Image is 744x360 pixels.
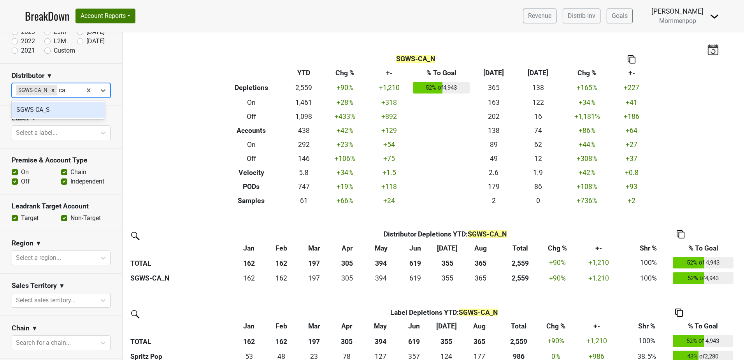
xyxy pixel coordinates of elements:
[463,255,497,271] th: 365
[614,109,649,124] td: +186
[363,241,399,255] th: May: activate to sort column ascending
[323,109,367,124] td: +433 %
[471,166,516,180] td: 2.6
[516,109,560,124] td: 16
[516,80,560,95] td: 138
[541,319,570,334] th: Chg %: activate to sort column ascending
[430,334,463,349] th: 355
[363,334,398,349] th: 394
[367,109,411,124] td: +892
[330,334,363,349] th: 305
[549,259,566,266] span: +90%
[285,80,323,95] td: 2,559
[70,214,101,223] label: Non-Target
[363,255,399,271] th: 394
[333,273,361,283] div: 305
[614,80,649,95] td: +227
[614,66,649,80] th: +-
[365,273,397,283] div: 394
[46,71,53,81] span: ▼
[516,95,560,109] td: 122
[499,273,541,283] div: 2,559
[12,239,33,247] h3: Region
[516,124,560,138] td: 74
[265,227,625,241] th: Distributor Depletions YTD :
[331,241,363,255] th: Apr: activate to sort column ascending
[471,138,516,152] td: 89
[471,95,516,109] td: 163
[233,334,265,349] th: 162
[285,109,323,124] td: 1,098
[265,319,297,334] th: Feb: activate to sort column ascending
[516,166,560,180] td: 1.9
[607,9,633,23] a: Goals
[471,194,516,208] td: 2
[431,241,463,255] th: Jul: activate to sort column ascending
[563,9,600,23] a: Distrib Inv
[614,180,649,194] td: +93
[331,255,363,271] th: 305
[233,255,265,271] th: 162
[614,95,649,109] td: +41
[570,319,623,334] th: +-: activate to sort column ascending
[323,138,367,152] td: +23 %
[570,334,623,349] td: +1,210
[471,180,516,194] td: 179
[560,66,614,80] th: Chg %
[75,9,135,23] button: Account Reports
[323,194,367,208] td: +66 %
[285,138,323,152] td: 292
[671,241,735,255] th: % To Goal: activate to sort column ascending
[399,255,431,271] th: 619
[560,124,614,138] td: +86 %
[671,319,735,334] th: % To Goal: activate to sort column ascending
[21,177,30,186] label: Off
[323,66,367,80] th: Chg %
[710,12,719,21] img: Dropdown Menu
[297,319,330,334] th: Mar: activate to sort column ascending
[285,95,323,109] td: 1,461
[401,273,429,283] div: 619
[12,202,111,210] h3: Leadrank Target Account
[128,229,141,242] img: filter
[16,85,49,95] div: SGWS-CA_N
[459,309,498,316] span: SGWS-CA_N
[218,95,285,109] th: On
[218,166,285,180] th: Velocity
[367,180,411,194] td: +118
[86,37,105,46] label: [DATE]
[463,270,497,286] td: 364.803
[25,8,69,24] a: BreakDown
[614,194,649,208] td: +2
[707,44,719,55] img: last_updated_date
[560,138,614,152] td: +44 %
[471,109,516,124] td: 202
[323,124,367,138] td: +42 %
[12,156,111,164] h3: Premise & Account Type
[49,85,57,95] div: Remove SGWS-CA_N
[265,241,297,255] th: Feb: activate to sort column ascending
[70,177,104,186] label: Independent
[625,270,671,286] td: 100%
[128,307,141,320] img: filter
[516,152,560,166] td: 12
[70,168,86,177] label: Chain
[431,270,463,286] td: 355.189
[285,152,323,166] td: 146
[331,270,363,286] td: 305.169
[628,55,635,64] img: Copy to clipboard
[363,270,399,286] td: 393.524
[675,309,683,317] img: Copy to clipboard
[560,95,614,109] td: +34 %
[128,241,233,255] th: &nbsp;: activate to sort column ascending
[398,334,430,349] th: 619
[497,241,543,255] th: Total: activate to sort column ascending
[323,166,367,180] td: +34 %
[496,334,541,349] th: 2,559
[543,270,572,286] td: +90 %
[233,319,265,334] th: Jan: activate to sort column ascending
[623,334,671,349] td: 100%
[614,166,649,180] td: +0.8
[128,255,233,271] th: TOTAL
[677,230,684,238] img: Copy to clipboard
